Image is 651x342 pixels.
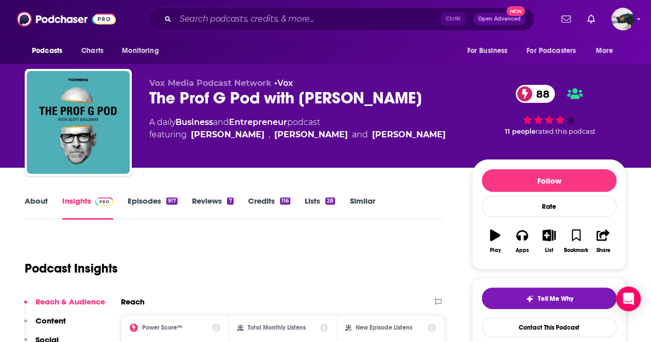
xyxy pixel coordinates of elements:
div: 88 11 peoplerated this podcast [472,78,626,142]
a: Vox [277,78,293,88]
a: Reviews7 [192,196,233,220]
span: and [352,129,368,141]
span: Open Advanced [478,16,521,22]
a: About [25,196,48,220]
button: open menu [115,41,172,61]
span: Monitoring [122,44,159,58]
img: The Prof G Pod with Scott Galloway [27,71,130,174]
button: Bookmark [562,223,589,260]
a: Business [175,117,213,127]
button: open menu [25,41,76,61]
div: Share [596,247,610,254]
div: Play [490,247,501,254]
a: Contact This Podcast [482,317,617,337]
button: Play [482,223,508,260]
div: 7 [227,197,233,205]
a: Credits116 [248,196,290,220]
img: Podchaser - Follow, Share and Rate Podcasts [17,9,116,29]
span: Vox Media Podcast Network [149,78,272,88]
span: featuring [149,129,446,141]
a: 88 [516,85,555,103]
span: • [274,78,293,88]
div: Open Intercom Messenger [616,286,641,311]
span: Tell Me Why [538,295,573,303]
a: Ed Elson [274,129,348,141]
span: 88 [526,85,555,103]
button: open menu [460,41,520,61]
a: Lists28 [305,196,335,220]
div: 116 [280,197,290,205]
img: Podchaser Pro [95,197,113,206]
span: rated this podcast [536,128,595,135]
h1: Podcast Insights [25,261,118,276]
button: tell me why sparkleTell Me Why [482,287,617,309]
span: Podcasts [32,44,62,58]
div: Search podcasts, credits, & more... [147,7,534,31]
div: [PERSON_NAME] [372,129,446,141]
div: A daily podcast [149,116,446,141]
h2: Reach [121,297,145,307]
span: and [213,117,229,127]
a: Show notifications dropdown [557,10,575,28]
button: List [536,223,562,260]
button: open menu [589,41,626,61]
div: Bookmark [564,247,588,254]
button: Share [590,223,617,260]
p: Content [36,316,66,326]
h2: Power Score™ [142,324,182,331]
span: More [596,44,613,58]
span: For Podcasters [526,44,576,58]
span: Logged in as fsg.publicity [611,8,634,30]
img: User Profile [611,8,634,30]
button: Follow [482,169,617,192]
span: , [269,129,270,141]
span: 11 people [505,128,536,135]
span: Charts [81,44,103,58]
span: For Business [467,44,507,58]
a: Similar [349,196,375,220]
a: InsightsPodchaser Pro [62,196,113,220]
a: Entrepreneur [229,117,287,127]
a: Episodes917 [128,196,178,220]
div: 917 [166,197,178,205]
button: Content [24,316,66,335]
button: Show profile menu [611,8,634,30]
a: Charts [75,41,110,61]
button: Open AdvancedNew [473,13,525,25]
span: Ctrl K [441,12,465,26]
div: Apps [516,247,529,254]
p: Reach & Audience [36,297,105,307]
span: New [506,6,525,16]
button: Reach & Audience [24,297,105,316]
div: Rate [482,196,617,217]
button: Apps [508,223,535,260]
input: Search podcasts, credits, & more... [175,11,441,27]
h2: New Episode Listens [356,324,412,331]
img: tell me why sparkle [525,295,534,303]
a: Scott Galloway [191,129,265,141]
h2: Total Monthly Listens [248,324,306,331]
button: open menu [520,41,591,61]
a: Show notifications dropdown [583,10,599,28]
div: 28 [325,197,335,205]
div: List [545,247,553,254]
